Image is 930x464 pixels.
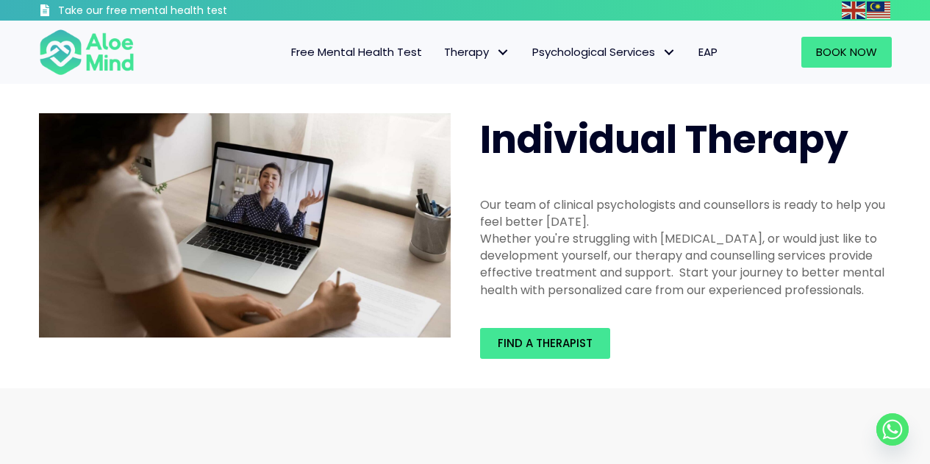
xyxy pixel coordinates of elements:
[867,1,892,18] a: Malay
[876,413,909,446] a: Whatsapp
[521,37,687,68] a: Psychological ServicesPsychological Services: submenu
[532,44,676,60] span: Psychological Services
[280,37,433,68] a: Free Mental Health Test
[154,37,729,68] nav: Menu
[39,113,451,338] img: Therapy online individual
[801,37,892,68] a: Book Now
[39,28,135,76] img: Aloe mind Logo
[480,328,610,359] a: Find a therapist
[444,44,510,60] span: Therapy
[842,1,867,18] a: English
[498,335,593,351] span: Find a therapist
[493,42,514,63] span: Therapy: submenu
[816,44,877,60] span: Book Now
[867,1,890,19] img: ms
[687,37,729,68] a: EAP
[39,4,306,21] a: Take our free mental health test
[58,4,306,18] h3: Take our free mental health test
[291,44,422,60] span: Free Mental Health Test
[480,196,892,230] div: Our team of clinical psychologists and counsellors is ready to help you feel better [DATE].
[659,42,680,63] span: Psychological Services: submenu
[698,44,718,60] span: EAP
[842,1,865,19] img: en
[480,113,848,166] span: Individual Therapy
[433,37,521,68] a: TherapyTherapy: submenu
[480,230,892,299] div: Whether you're struggling with [MEDICAL_DATA], or would just like to development yourself, our th...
